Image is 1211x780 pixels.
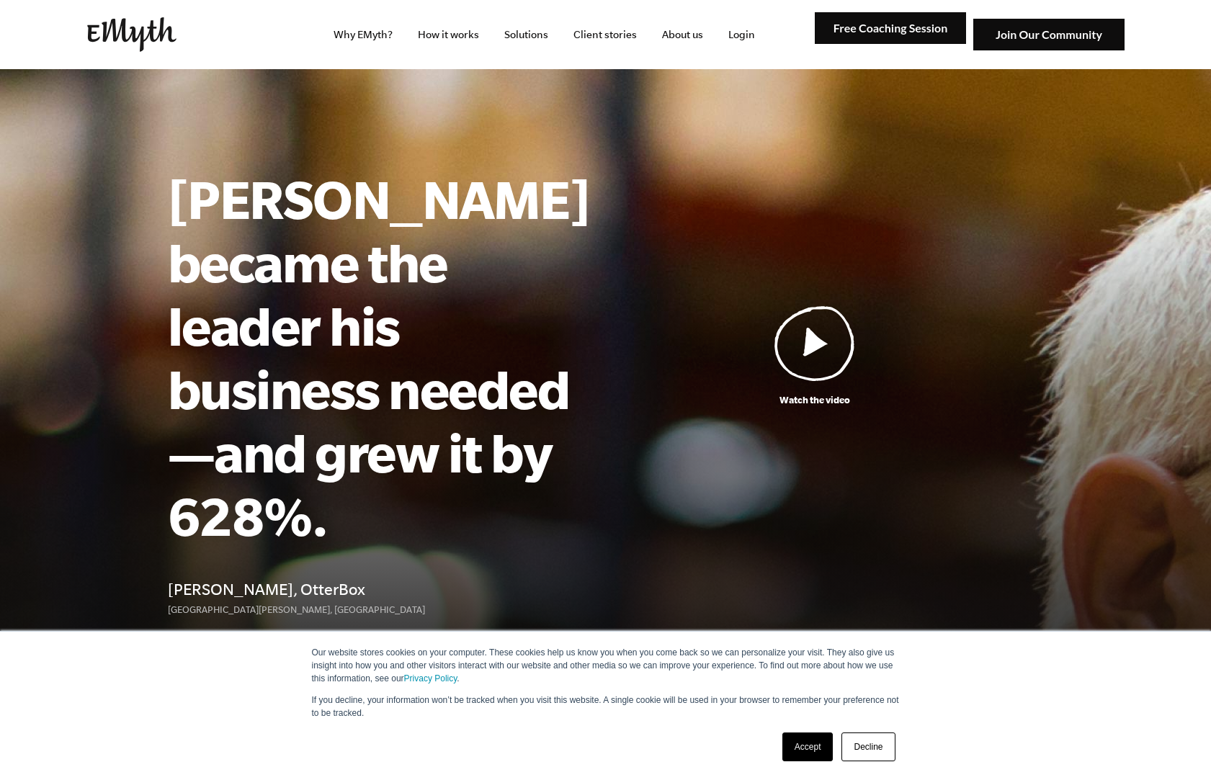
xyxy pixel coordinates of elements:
[312,646,900,685] p: Our website stores cookies on your computer. These cookies help us know you when you come back so...
[774,305,855,381] img: Play Video
[404,673,457,683] a: Privacy Policy
[312,694,900,720] p: If you decline, your information won’t be tracked when you visit this website. A single cookie wi...
[586,305,1044,408] a: Watch the video
[168,167,586,547] h1: [PERSON_NAME] became the leader his business needed—and grew it by 628%.
[168,576,586,602] h4: [PERSON_NAME], OtterBox
[815,12,966,45] img: Free Coaching Session
[87,17,176,52] img: EMyth
[841,732,895,761] a: Decline
[782,732,834,761] a: Accept
[973,19,1125,51] img: Join Our Community
[586,393,1044,408] p: Watch the video
[168,602,586,617] p: [GEOGRAPHIC_DATA][PERSON_NAME], [GEOGRAPHIC_DATA]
